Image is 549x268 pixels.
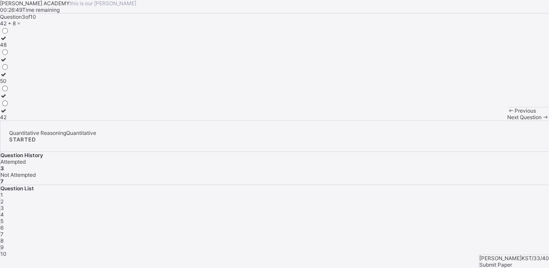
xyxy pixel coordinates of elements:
span: Question List [0,185,34,192]
span: 4 [0,211,4,218]
span: Submit Paper [479,261,512,268]
span: 1 [0,192,3,198]
span: KST/33/40 [522,255,549,261]
span: Previous [515,107,536,114]
span: Not Attempted [0,172,36,178]
span: 9 [0,244,3,251]
span: 10 [0,251,7,257]
span: 2 [0,198,3,205]
span: 8 [0,237,3,244]
span: Question History [0,152,43,158]
span: STARTED [9,136,36,143]
span: Attempted [0,158,26,165]
span: Quantitative Reasoning [9,130,66,136]
span: 6 [0,224,3,231]
span: Time remaining [22,7,60,13]
span: 5 [0,218,3,224]
span: Next Question [507,114,542,120]
span: 3 [0,205,4,211]
span: [PERSON_NAME] [479,255,522,261]
span: 7 [0,231,3,237]
b: 3 [0,165,4,172]
b: 7 [0,178,3,185]
span: Quantitative [66,130,96,136]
